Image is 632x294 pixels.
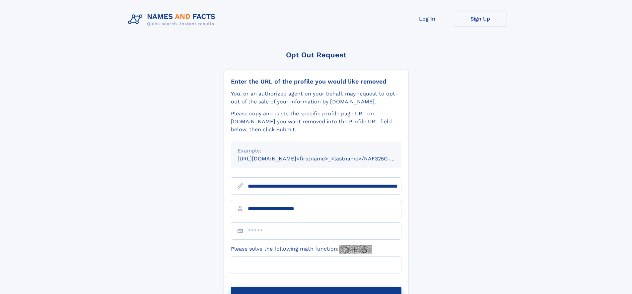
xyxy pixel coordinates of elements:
[231,78,401,85] div: Enter the URL of the profile you would like removed
[231,90,401,106] div: You, or an authorized agent on your behalf, may request to opt-out of the sale of your informatio...
[401,11,454,27] a: Log In
[125,11,221,29] img: Logo Names and Facts
[454,11,507,27] a: Sign Up
[238,155,414,162] small: [URL][DOMAIN_NAME]<firstname>_<lastname>/NAF325G-xxxxxxxx
[231,110,401,134] div: Please copy and paste the specific profile page URL on [DOMAIN_NAME] you want removed into the Pr...
[224,51,408,59] div: Opt Out Request
[238,147,395,155] div: Example:
[231,245,372,254] label: Please solve the following math function:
